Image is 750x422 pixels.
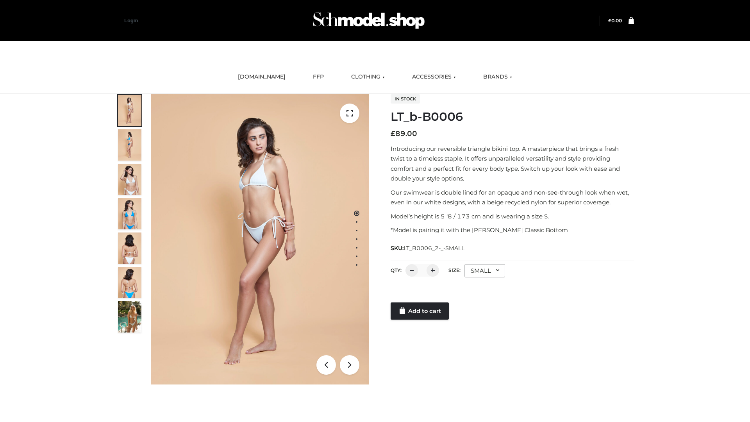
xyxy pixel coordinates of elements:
[391,110,634,124] h1: LT_b-B0006
[391,302,449,320] a: Add to cart
[391,94,420,104] span: In stock
[118,129,141,161] img: ArielClassicBikiniTop_CloudNine_AzureSky_OW114ECO_2-scaled.jpg
[345,68,391,86] a: CLOTHING
[118,267,141,298] img: ArielClassicBikiniTop_CloudNine_AzureSky_OW114ECO_8-scaled.jpg
[391,144,634,184] p: Introducing our reversible triangle bikini top. A masterpiece that brings a fresh twist to a time...
[406,68,462,86] a: ACCESSORIES
[477,68,518,86] a: BRANDS
[448,267,461,273] label: Size:
[118,301,141,333] img: Arieltop_CloudNine_AzureSky2.jpg
[608,18,622,23] bdi: 0.00
[391,211,634,222] p: Model’s height is 5 ‘8 / 173 cm and is wearing a size S.
[118,232,141,264] img: ArielClassicBikiniTop_CloudNine_AzureSky_OW114ECO_7-scaled.jpg
[124,18,138,23] a: Login
[391,129,417,138] bdi: 89.00
[391,243,465,253] span: SKU:
[118,164,141,195] img: ArielClassicBikiniTop_CloudNine_AzureSky_OW114ECO_3-scaled.jpg
[307,68,330,86] a: FFP
[608,18,611,23] span: £
[391,188,634,207] p: Our swimwear is double lined for an opaque and non-see-through look when wet, even in our white d...
[118,95,141,126] img: ArielClassicBikiniTop_CloudNine_AzureSky_OW114ECO_1-scaled.jpg
[464,264,505,277] div: SMALL
[391,225,634,235] p: *Model is pairing it with the [PERSON_NAME] Classic Bottom
[391,267,402,273] label: QTY:
[232,68,291,86] a: [DOMAIN_NAME]
[310,5,427,36] img: Schmodel Admin 964
[391,129,395,138] span: £
[118,198,141,229] img: ArielClassicBikiniTop_CloudNine_AzureSky_OW114ECO_4-scaled.jpg
[404,245,464,252] span: LT_B0006_2-_-SMALL
[151,94,369,384] img: ArielClassicBikiniTop_CloudNine_AzureSky_OW114ECO_1
[608,18,622,23] a: £0.00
